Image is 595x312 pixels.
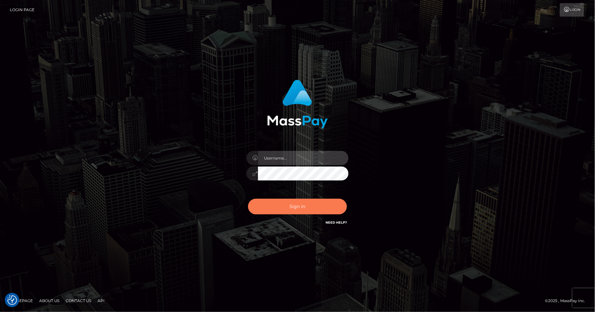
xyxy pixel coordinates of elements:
[10,3,34,17] a: Login Page
[95,296,107,306] a: API
[267,80,328,129] img: MassPay Login
[37,296,62,306] a: About Us
[545,297,590,304] div: © 2025 , MassPay Inc.
[326,220,347,225] a: Need Help?
[7,295,17,305] img: Revisit consent button
[7,295,17,305] button: Consent Preferences
[258,151,349,165] input: Username...
[248,199,347,214] button: Sign in
[63,296,94,306] a: Contact Us
[560,3,584,17] a: Login
[7,296,35,306] a: Homepage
